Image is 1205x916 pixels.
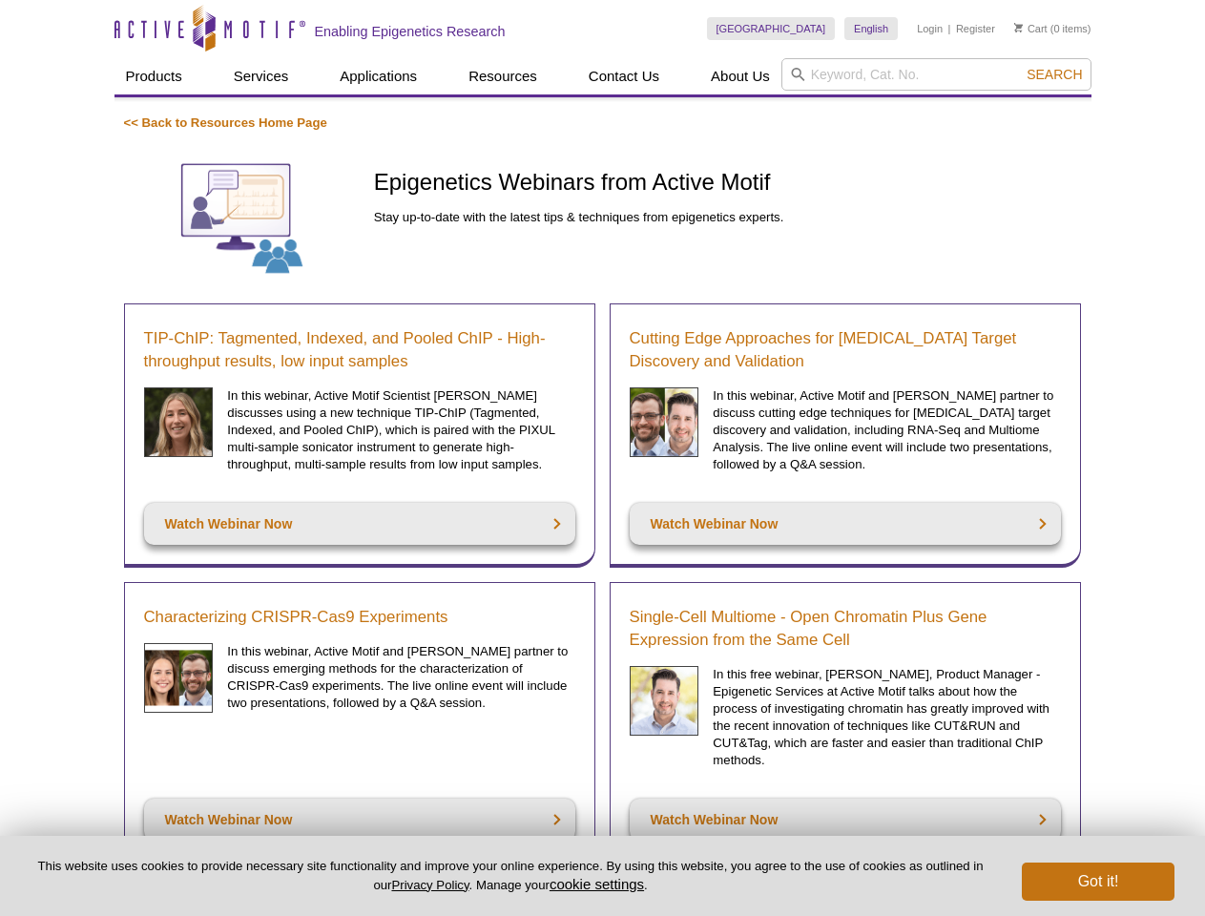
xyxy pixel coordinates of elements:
p: This website uses cookies to provide necessary site functionality and improve your online experie... [31,858,990,894]
p: In this webinar, Active Motif and [PERSON_NAME] partner to discuss cutting edge techniques for [M... [713,387,1060,473]
li: | [948,17,951,40]
a: Applications [328,58,428,94]
img: Sarah Traynor headshot [144,387,214,457]
h2: Enabling Epigenetics Research [315,23,506,40]
p: In this webinar, Active Motif and [PERSON_NAME] partner to discuss emerging methods for the chara... [227,643,574,712]
a: Privacy Policy [391,878,468,892]
a: Cart [1014,22,1048,35]
a: Contact Us [577,58,671,94]
a: About Us [699,58,781,94]
img: Cancer Discovery Webinar [630,387,699,457]
img: Single-Cell Multiome Webinar [630,666,699,736]
a: Watch Webinar Now [630,799,1061,841]
img: CRISPR Webinar [144,643,214,713]
p: In this webinar, Active Motif Scientist [PERSON_NAME] discusses using a new technique TIP-ChIP (T... [227,387,574,473]
h1: Epigenetics Webinars from Active Motif [374,170,1082,198]
a: [GEOGRAPHIC_DATA] [707,17,836,40]
a: Login [917,22,943,35]
a: Watch Webinar Now [144,503,575,545]
a: Characterizing CRISPR-Cas9 Experiments [144,606,448,629]
button: cookie settings [550,876,644,892]
a: Watch Webinar Now [144,799,575,841]
a: Resources [457,58,549,94]
a: << Back to Resources Home Page [124,115,327,130]
img: Webinars [124,151,360,284]
a: Watch Webinar Now [630,503,1061,545]
span: Search [1027,67,1082,82]
button: Got it! [1022,863,1174,901]
a: Products [114,58,194,94]
input: Keyword, Cat. No. [781,58,1091,91]
li: (0 items) [1014,17,1091,40]
a: Register [956,22,995,35]
a: English [844,17,898,40]
a: Cutting Edge Approaches for [MEDICAL_DATA] Target Discovery and Validation [630,327,1061,373]
p: In this free webinar, [PERSON_NAME], Product Manager - Epigenetic Services at Active Motif talks ... [713,666,1060,769]
img: Your Cart [1014,23,1023,32]
a: TIP-ChIP: Tagmented, Indexed, and Pooled ChIP - High-throughput results, low input samples [144,327,575,373]
a: Single-Cell Multiome - Open Chromatin Plus Gene Expression from the Same Cell [630,606,1061,652]
a: Services [222,58,301,94]
button: Search [1021,66,1088,83]
p: Stay up-to-date with the latest tips & techniques from epigenetics experts. [374,209,1082,226]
